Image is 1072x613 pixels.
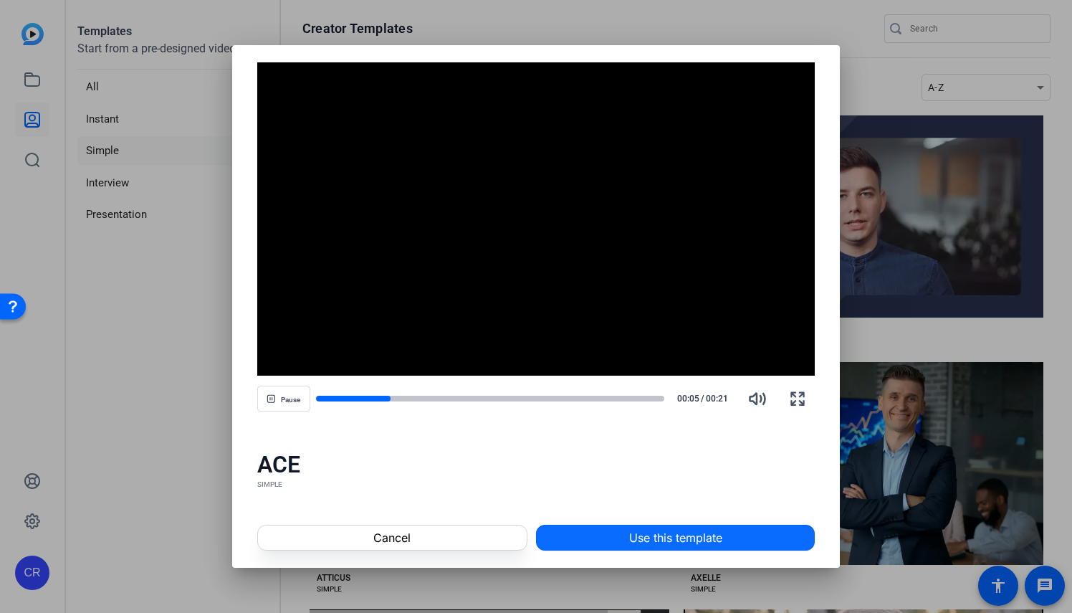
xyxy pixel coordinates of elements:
button: Pause [257,386,310,412]
button: Mute [740,381,775,416]
div: Video Player [257,62,815,376]
span: 00:21 [706,392,735,405]
div: ACE [257,450,815,479]
button: Use this template [536,525,815,551]
span: Cancel [373,529,411,546]
span: 00:05 [670,392,699,405]
button: Fullscreen [780,381,815,416]
div: / [670,392,734,405]
span: Use this template [629,529,722,546]
button: Cancel [257,525,527,551]
span: Pause [281,396,300,404]
div: SIMPLE [257,479,815,490]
